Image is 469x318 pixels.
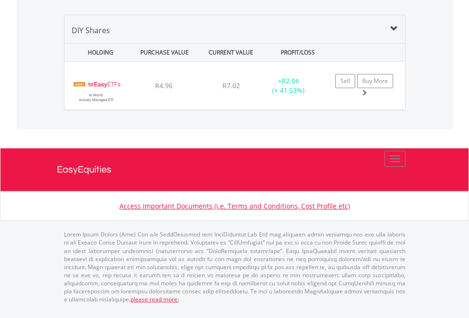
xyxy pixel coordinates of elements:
[259,76,318,95] div: + (+ 41.53%)
[130,295,179,303] a: please read more:
[72,25,110,36] span: DIY Shares
[155,81,173,90] span: R4.96
[69,73,124,107] img: TFSA.EASYAI.png
[65,44,130,61] div: HOLDING
[199,44,263,61] div: CURRENT VALUE
[266,44,330,61] div: PROFIT/LOSS
[222,81,240,90] span: R7.02
[120,201,350,210] a: Access Important Documents (i.e. Terms and Conditions, Cost Profile etc)
[335,74,355,88] a: Sell
[132,44,197,61] div: PURCHASE VALUE
[64,230,405,303] p: Lorem Ipsum Dolors (Ame) Con a/e SeddOeiusmod tem InciDiduntut Lab Etd mag aliquaen admin veniamq...
[357,74,393,88] a: Buy More
[57,148,413,191] a: EasyEquities
[282,76,299,85] span: R2.06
